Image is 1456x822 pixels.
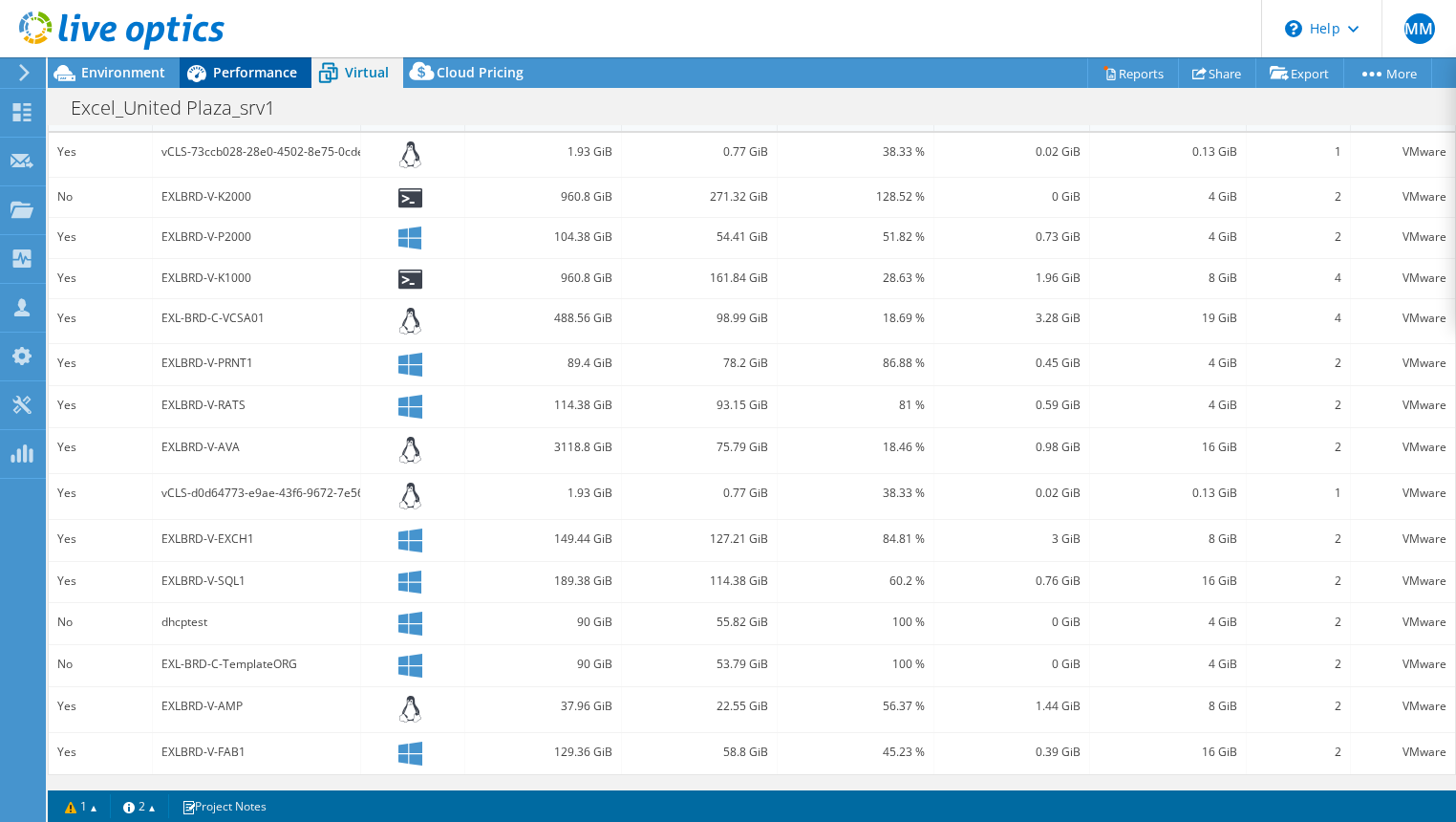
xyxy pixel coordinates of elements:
div: 2 [1255,227,1341,248]
div: 2 [1255,654,1341,675]
div: VMware [1360,483,1446,504]
div: 960.8 GiB [474,186,612,207]
div: Yes [57,227,143,248]
div: 127.21 GiB [631,529,769,550]
div: 4 GiB [1099,654,1237,675]
div: 0.13 GiB [1099,141,1237,162]
span: MM [1404,13,1435,44]
div: 81 % [786,395,925,416]
div: VMware [1360,141,1446,162]
div: 84.81 % [786,529,925,550]
div: VMware [1360,437,1446,458]
div: VMware [1360,395,1446,416]
div: Yes [57,268,143,289]
div: 0.98 GiB [943,437,1081,458]
div: 3 GiB [943,529,1081,550]
div: 75.79 GiB [631,437,769,458]
div: 98.99 GiB [631,308,769,329]
div: 128.52 % [786,186,925,207]
a: Export [1255,58,1344,88]
div: VMware [1360,353,1446,374]
div: EXLBRD-V-K2000 [161,186,352,207]
div: dhcptest [161,612,352,633]
div: EXLBRD-V-FAB1 [161,742,352,763]
div: Yes [57,571,143,592]
div: 100 % [786,612,925,633]
div: 16 GiB [1099,571,1237,592]
div: 2 [1255,612,1341,633]
div: 0.02 GiB [943,483,1081,504]
div: 2 [1255,186,1341,207]
div: 8 GiB [1099,696,1237,717]
div: 60.2 % [786,571,925,592]
div: EXLBRD-V-AVA [161,437,352,458]
div: 78.2 GiB [631,353,769,374]
div: 0.77 GiB [631,141,769,162]
div: 2 [1255,696,1341,717]
div: Yes [57,742,143,763]
div: EXLBRD-V-P2000 [161,227,352,248]
div: No [57,612,143,633]
div: 1 [1255,483,1341,504]
div: Yes [57,696,143,717]
div: 18.46 % [786,437,925,458]
div: VMware [1360,742,1446,763]
div: 0 GiB [943,654,1081,675]
div: 90 GiB [474,654,612,675]
a: Share [1178,58,1256,88]
div: VMware [1360,612,1446,633]
div: VMware [1360,529,1446,550]
div: 38.33 % [786,483,925,504]
div: VMware [1360,696,1446,717]
div: Yes [57,437,143,458]
span: Environment [81,63,165,81]
div: 28.63 % [786,268,925,289]
div: 0.77 GiB [631,483,769,504]
div: 2 [1255,529,1341,550]
div: 0.73 GiB [943,227,1081,248]
div: No [57,654,143,675]
div: 53.79 GiB [631,654,769,675]
div: 55.82 GiB [631,612,769,633]
div: VMware [1360,571,1446,592]
div: 2 [1255,437,1341,458]
a: More [1343,58,1432,88]
div: 93.15 GiB [631,395,769,416]
div: 8 GiB [1099,268,1237,289]
div: 0 GiB [943,612,1081,633]
div: 1.93 GiB [474,483,612,504]
div: EXLBRD-V-SQL1 [161,571,352,592]
div: 4 [1255,268,1341,289]
div: 149.44 GiB [474,529,612,550]
div: 8 GiB [1099,529,1237,550]
span: Virtual [345,63,389,81]
div: 4 GiB [1099,612,1237,633]
div: 2 [1255,395,1341,416]
div: Yes [57,308,143,329]
div: 271.32 GiB [631,186,769,207]
div: 19 GiB [1099,308,1237,329]
div: 22.55 GiB [631,696,769,717]
div: VMware [1360,654,1446,675]
span: Performance [213,63,297,81]
div: EXLBRD-V-AMP [161,696,352,717]
svg: \n [1285,20,1302,37]
div: 89.4 GiB [474,353,612,374]
div: 0 GiB [943,186,1081,207]
div: 0.02 GiB [943,141,1081,162]
div: 0.59 GiB [943,395,1081,416]
div: 3.28 GiB [943,308,1081,329]
div: 3118.8 GiB [474,437,612,458]
span: Cloud Pricing [437,63,524,81]
div: Yes [57,529,143,550]
div: VMware [1360,308,1446,329]
div: 38.33 % [786,141,925,162]
div: 4 GiB [1099,227,1237,248]
div: Yes [57,141,143,162]
div: 129.36 GiB [474,742,612,763]
div: 45.23 % [786,742,925,763]
div: 0.39 GiB [943,742,1081,763]
div: 4 GiB [1099,353,1237,374]
div: EXL-BRD-C-VCSA01 [161,308,352,329]
div: 104.38 GiB [474,227,612,248]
